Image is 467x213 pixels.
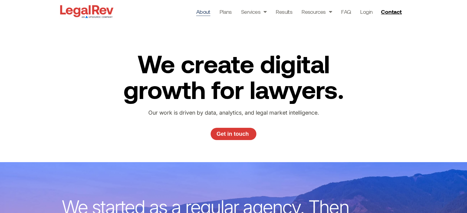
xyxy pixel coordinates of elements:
a: Plans [220,7,232,16]
a: Resources [302,7,332,16]
nav: Menu [196,7,373,16]
a: Contact [379,7,406,17]
a: FAQ [341,7,351,16]
span: Contact [381,9,402,14]
a: Login [360,7,372,16]
a: Results [276,7,292,16]
p: Our work is driven by data, analytics, and legal market intelligence. [132,108,335,117]
a: About [196,7,210,16]
a: Get in touch [211,128,257,140]
span: Get in touch [216,131,249,137]
h2: We create digital growth for lawyers. [111,51,356,102]
a: Services [241,7,267,16]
